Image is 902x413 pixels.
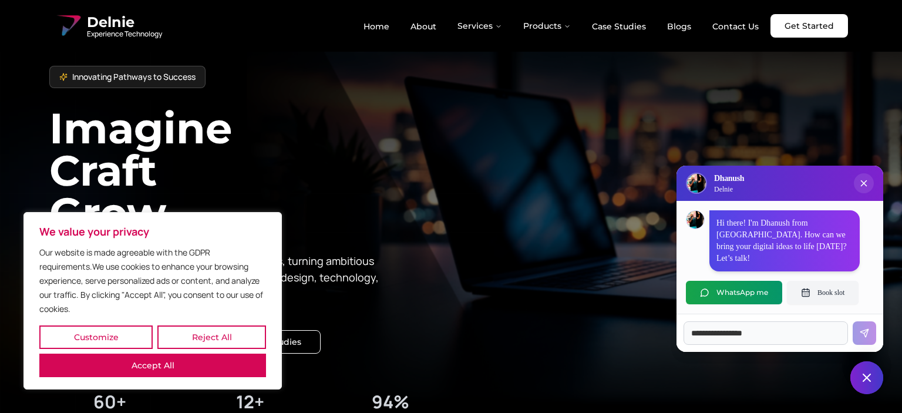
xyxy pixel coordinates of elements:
p: Our website is made agreeable with the GDPR requirements.We use cookies to enhance your browsing ... [39,246,266,316]
a: Contact Us [703,16,768,36]
div: 12+ [236,391,264,412]
h1: Imagine Craft Grow [49,107,451,234]
a: Home [354,16,399,36]
a: Delnie Logo Full [54,12,162,40]
span: Delnie [87,13,162,32]
button: Products [514,14,580,38]
button: Services [448,14,511,38]
button: WhatsApp me [686,281,782,304]
img: Delnie Logo [687,174,706,193]
button: Close chat [850,361,883,394]
button: Close chat popup [854,173,874,193]
p: Hi there! I'm Dhanush from [GEOGRAPHIC_DATA]. How can we bring your digital ideas to life [DATE]?... [716,217,853,264]
p: Delnie [714,184,744,194]
span: Innovating Pathways to Success [72,71,196,83]
button: Book slot [787,281,859,304]
a: Case Studies [583,16,655,36]
img: Delnie Logo [54,12,82,40]
a: Blogs [658,16,701,36]
p: We value your privacy [39,224,266,239]
div: 60+ [93,391,126,412]
button: Accept All [39,354,266,377]
h3: Dhanush [714,173,744,184]
div: 94% [372,391,409,412]
nav: Main [354,14,768,38]
a: Get Started [770,14,848,38]
button: Customize [39,325,153,349]
img: Dhanush [686,211,704,229]
a: About [401,16,446,36]
span: Experience Technology [87,29,162,39]
button: Reject All [157,325,266,349]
